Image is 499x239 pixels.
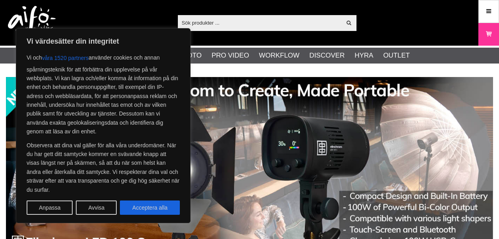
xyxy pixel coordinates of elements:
[309,50,345,61] a: Discover
[355,50,373,61] a: Hyra
[27,51,180,136] p: Vi och använder cookies och annan spårningsteknik för att förbättra din upplevelse på vår webbpla...
[76,200,117,215] button: Avvisa
[27,37,180,46] p: Vi värdesätter din integritet
[8,6,56,42] img: logo.png
[178,17,342,29] input: Sök produkter ...
[259,50,299,61] a: Workflow
[27,200,73,215] button: Anpassa
[383,50,410,61] a: Outlet
[27,141,180,194] p: Observera att dina val gäller för alla våra underdomäner. När du har gett ditt samtycke kommer en...
[42,51,89,65] button: våra 1520 partners
[16,28,191,223] div: Vi värdesätter din integritet
[212,50,249,61] a: Pro Video
[183,50,202,61] a: Foto
[120,200,180,215] button: Acceptera alla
